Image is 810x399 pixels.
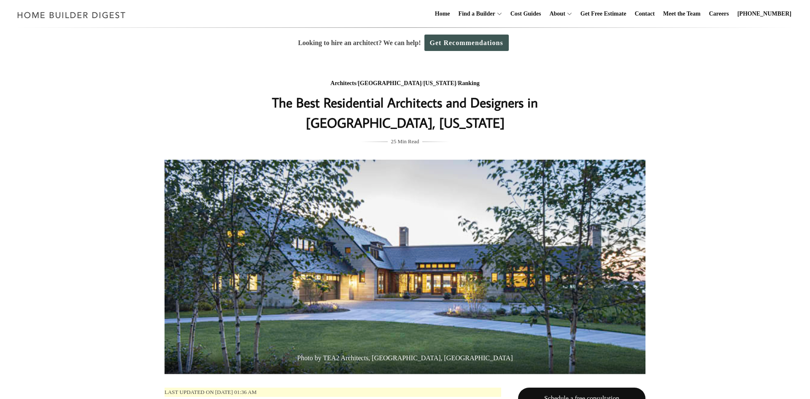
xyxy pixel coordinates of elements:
a: Ranking [458,80,479,86]
a: Find a Builder [455,0,495,27]
h1: The Best Residential Architects and Designers in [GEOGRAPHIC_DATA], [US_STATE] [237,92,573,133]
a: [US_STATE] [423,80,456,86]
div: / / / [237,78,573,89]
a: Architects [330,80,356,86]
span: Photo by TEA2 Architects, [GEOGRAPHIC_DATA], [GEOGRAPHIC_DATA] [165,345,645,374]
span: 25 Min Read [391,137,419,146]
a: About [546,0,565,27]
a: Get Free Estimate [577,0,630,27]
a: Cost Guides [507,0,545,27]
a: Contact [631,0,658,27]
a: [PHONE_NUMBER] [734,0,795,27]
a: Get Recommendations [424,35,509,51]
p: Last updated on [DATE] 01:36 am [165,388,501,397]
a: Meet the Team [660,0,704,27]
a: Home [432,0,454,27]
a: [GEOGRAPHIC_DATA] [358,80,421,86]
a: Careers [706,0,732,27]
img: Home Builder Digest [13,7,130,23]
